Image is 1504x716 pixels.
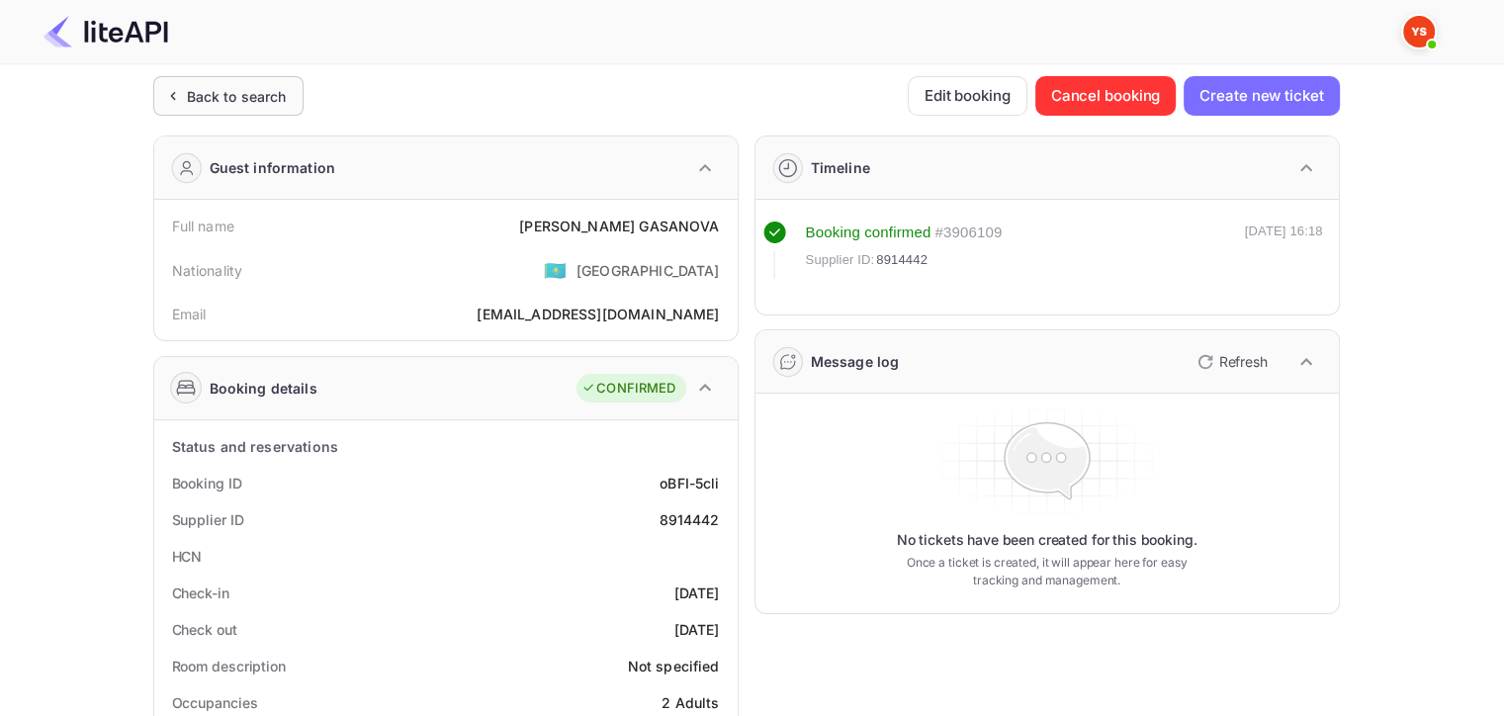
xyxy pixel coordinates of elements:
[172,473,242,493] div: Booking ID
[897,530,1197,550] p: No tickets have been created for this booking.
[806,222,931,244] div: Booking confirmed
[172,582,229,603] div: Check-in
[519,216,719,236] div: [PERSON_NAME] GASANOVA
[1403,16,1435,47] img: Yandex Support
[628,656,720,676] div: Not specified
[662,692,719,713] div: 2 Adults
[659,509,719,530] div: 8914442
[1186,346,1276,378] button: Refresh
[210,157,336,178] div: Guest information
[581,379,675,399] div: CONFIRMED
[576,260,720,281] div: [GEOGRAPHIC_DATA]
[811,157,870,178] div: Timeline
[187,86,287,107] div: Back to search
[891,554,1203,589] p: Once a ticket is created, it will appear here for easy tracking and management.
[544,252,567,288] span: United States
[44,16,168,47] img: LiteAPI Logo
[172,260,243,281] div: Nationality
[172,216,234,236] div: Full name
[172,619,237,640] div: Check out
[811,351,900,372] div: Message log
[172,436,338,457] div: Status and reservations
[674,582,720,603] div: [DATE]
[1245,222,1323,279] div: [DATE] 16:18
[172,546,203,567] div: HCN
[876,250,928,270] span: 8914442
[172,304,207,324] div: Email
[674,619,720,640] div: [DATE]
[477,304,719,324] div: [EMAIL_ADDRESS][DOMAIN_NAME]
[1219,351,1268,372] p: Refresh
[1035,76,1177,116] button: Cancel booking
[172,692,258,713] div: Occupancies
[660,473,719,493] div: oBFI-5cli
[908,76,1027,116] button: Edit booking
[1184,76,1339,116] button: Create new ticket
[934,222,1002,244] div: # 3906109
[210,378,317,399] div: Booking details
[806,250,875,270] span: Supplier ID:
[172,509,244,530] div: Supplier ID
[172,656,286,676] div: Room description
